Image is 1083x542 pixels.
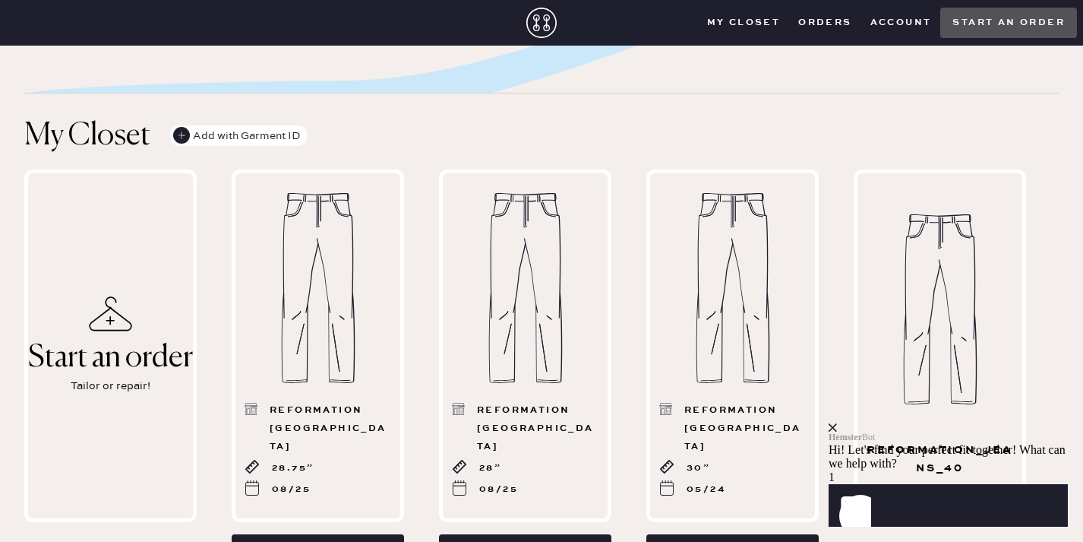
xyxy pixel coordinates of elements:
div: 08/25 [479,480,518,499]
button: Account [861,11,941,34]
button: Start an order [940,8,1077,38]
div: 28” [479,459,501,477]
div: 30” [687,459,710,477]
div: Add with Garment ID [173,125,301,147]
div: Reformation Boston [477,401,598,456]
div: Reformation Boston [270,401,391,456]
img: Garment image [890,214,990,404]
div: Start an order [28,341,193,375]
div: 05/24 [687,480,725,499]
div: 08/25 [272,480,311,499]
img: Garment image [268,193,368,383]
div: 28.75” [272,459,314,477]
img: Garment image [683,193,783,383]
button: Orders [789,11,860,34]
iframe: Front Chat [829,331,1079,539]
div: Tailor or repair! [71,378,150,395]
button: Add with Garment ID [170,125,307,146]
button: My Closet [698,11,790,34]
h1: My Closet [24,118,150,154]
div: Reformation Boston [684,401,806,456]
img: Garment image [475,193,576,383]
